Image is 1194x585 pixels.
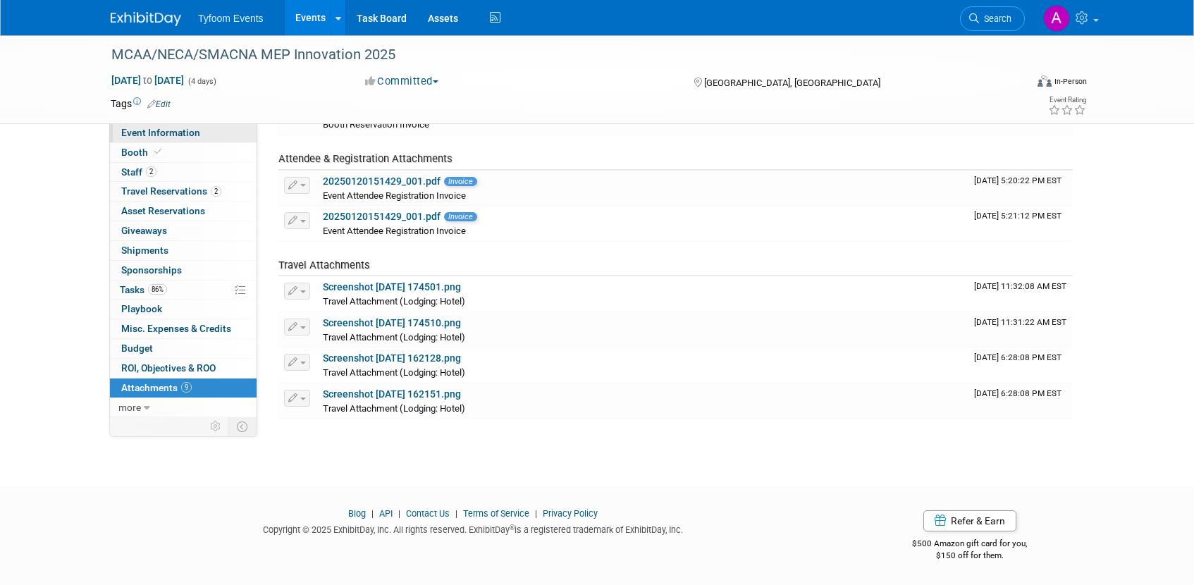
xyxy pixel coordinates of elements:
[146,166,156,177] span: 2
[110,300,257,319] a: Playbook
[968,206,1073,241] td: Upload Timestamp
[323,352,461,364] a: Screenshot [DATE] 162128.png
[121,166,156,178] span: Staff
[147,99,171,109] a: Edit
[968,276,1073,312] td: Upload Timestamp
[979,13,1011,24] span: Search
[110,182,257,201] a: Travel Reservations2
[121,127,200,138] span: Event Information
[360,74,444,89] button: Committed
[444,177,477,186] span: Invoice
[121,382,192,393] span: Attachments
[463,508,529,519] a: Terms of Service
[323,211,441,222] a: 20250120151429_001.pdf
[510,524,515,531] sup: ®
[110,143,257,162] a: Booth
[1054,76,1087,87] div: In-Person
[110,123,257,142] a: Event Information
[211,186,221,197] span: 2
[323,317,461,328] a: Screenshot [DATE] 174510.png
[348,508,366,519] a: Blog
[974,352,1061,362] span: Upload Timestamp
[121,303,162,314] span: Playbook
[204,417,228,436] td: Personalize Event Tab Strip
[121,147,164,158] span: Booth
[110,281,257,300] a: Tasks86%
[118,402,141,413] span: more
[111,520,835,536] div: Copyright © 2025 ExhibitDay, Inc. All rights reserved. ExhibitDay is a registered trademark of Ex...
[121,343,153,354] span: Budget
[121,323,231,334] span: Misc. Expenses & Credits
[942,73,1087,94] div: Event Format
[444,212,477,221] span: Invoice
[323,175,441,187] a: 20250120151429_001.pdf
[121,264,182,276] span: Sponsorships
[278,152,453,165] span: Attendee & Registration Attachments
[110,359,257,378] a: ROI, Objectives & ROO
[323,388,461,400] a: Screenshot [DATE] 162151.png
[968,347,1073,383] td: Upload Timestamp
[974,211,1061,221] span: Upload Timestamp
[141,75,154,86] span: to
[923,510,1016,531] a: Refer & Earn
[856,529,1084,561] div: $500 Amazon gift card for you,
[974,175,1061,185] span: Upload Timestamp
[323,190,466,201] span: Event Attendee Registration Invoice
[121,225,167,236] span: Giveaways
[110,398,257,417] a: more
[154,148,161,156] i: Booth reservation complete
[110,319,257,338] a: Misc. Expenses & Credits
[960,6,1025,31] a: Search
[323,119,429,130] span: Booth Reservation Invoice
[323,403,465,414] span: Travel Attachment (Lodging: Hotel)
[110,339,257,358] a: Budget
[121,245,168,256] span: Shipments
[323,296,465,307] span: Travel Attachment (Lodging: Hotel)
[121,185,221,197] span: Travel Reservations
[323,226,466,236] span: Event Attendee Registration Invoice
[974,388,1061,398] span: Upload Timestamp
[1043,5,1070,32] img: Angie Nichols
[110,221,257,240] a: Giveaways
[543,508,598,519] a: Privacy Policy
[968,171,1073,206] td: Upload Timestamp
[111,12,181,26] img: ExhibitDay
[323,367,465,378] span: Travel Attachment (Lodging: Hotel)
[110,378,257,398] a: Attachments9
[181,382,192,393] span: 9
[856,550,1084,562] div: $150 off for them.
[406,508,450,519] a: Contact Us
[968,312,1073,347] td: Upload Timestamp
[148,284,167,295] span: 86%
[120,284,167,295] span: Tasks
[531,508,541,519] span: |
[379,508,393,519] a: API
[198,13,264,24] span: Tyfoom Events
[111,97,171,111] td: Tags
[1048,97,1086,104] div: Event Rating
[968,383,1073,419] td: Upload Timestamp
[704,78,880,88] span: [GEOGRAPHIC_DATA], [GEOGRAPHIC_DATA]
[323,281,461,292] a: Screenshot [DATE] 174501.png
[278,259,370,271] span: Travel Attachments
[395,508,404,519] span: |
[110,241,257,260] a: Shipments
[974,317,1066,327] span: Upload Timestamp
[121,205,205,216] span: Asset Reservations
[452,508,461,519] span: |
[974,281,1066,291] span: Upload Timestamp
[1038,75,1052,87] img: Format-Inperson.png
[110,261,257,280] a: Sponsorships
[228,417,257,436] td: Toggle Event Tabs
[323,332,465,343] span: Travel Attachment (Lodging: Hotel)
[111,74,185,87] span: [DATE] [DATE]
[110,202,257,221] a: Asset Reservations
[106,42,1004,68] div: MCAA/NECA/SMACNA MEP Innovation 2025
[121,362,216,374] span: ROI, Objectives & ROO
[187,77,216,86] span: (4 days)
[110,163,257,182] a: Staff2
[368,508,377,519] span: |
